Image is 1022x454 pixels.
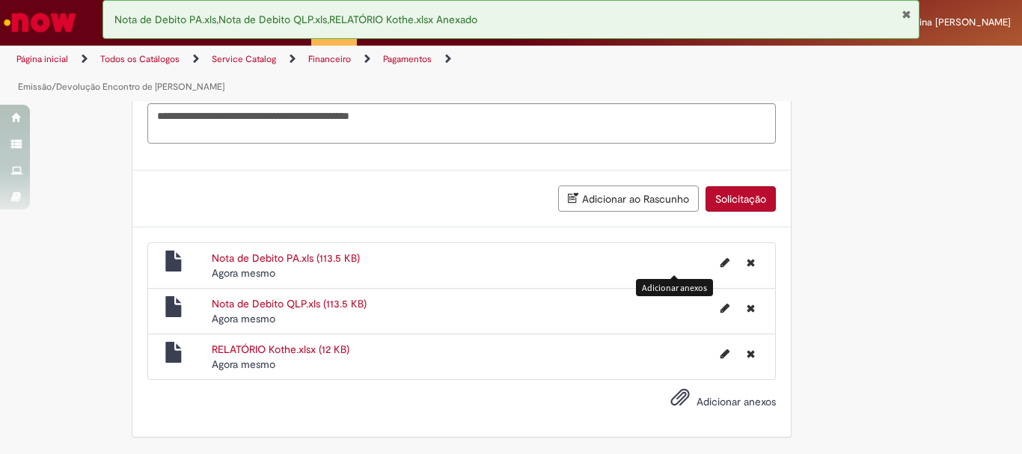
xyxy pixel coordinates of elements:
a: Emissão/Devolução Encontro de [PERSON_NAME] [18,81,224,93]
span: Agora mesmo [212,358,275,371]
button: Editar nome de arquivo RELATÓRIO Kothe.xlsx [712,342,738,366]
a: Service Catalog [212,53,276,65]
img: ServiceNow [1,7,79,37]
button: Adicionar anexos [667,384,694,418]
time: 29/09/2025 08:32:08 [212,358,275,371]
div: Adicionar anexos [636,279,713,296]
a: Todos os Catálogos [100,53,180,65]
a: RELATÓRIO Kothe.xlsx (12 KB) [212,343,349,356]
button: Adicionar ao Rascunho [558,185,699,212]
button: Excluir Nota de Debito PA.xls [738,251,764,274]
span: Agora mesmo [212,312,275,325]
span: Agora mesmo [212,266,275,280]
a: Nota de Debito PA.xls (113.5 KB) [212,251,360,265]
button: Fechar Notificação [902,8,911,20]
a: Página inicial [16,53,68,65]
span: Adicionar anexos [697,395,776,408]
a: Nota de Debito QLP.xls (113.5 KB) [212,297,367,310]
time: 29/09/2025 08:32:08 [212,266,275,280]
textarea: Descrição [147,103,776,144]
a: Financeiro [308,53,351,65]
button: Editar nome de arquivo Nota de Debito QLP.xls [712,296,738,320]
span: Nota de Debito PA.xls,Nota de Debito QLP.xls,RELATÓRIO Kothe.xlsx Anexado [114,13,477,26]
button: Editar nome de arquivo Nota de Debito PA.xls [712,251,738,274]
time: 29/09/2025 08:32:08 [212,312,275,325]
ul: Trilhas de página [11,46,670,101]
button: Solicitação [706,186,776,212]
button: Excluir RELATÓRIO Kothe.xlsx [738,342,764,366]
span: Andeina [PERSON_NAME] [897,16,1011,28]
a: Pagamentos [383,53,432,65]
button: Excluir Nota de Debito QLP.xls [738,296,764,320]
